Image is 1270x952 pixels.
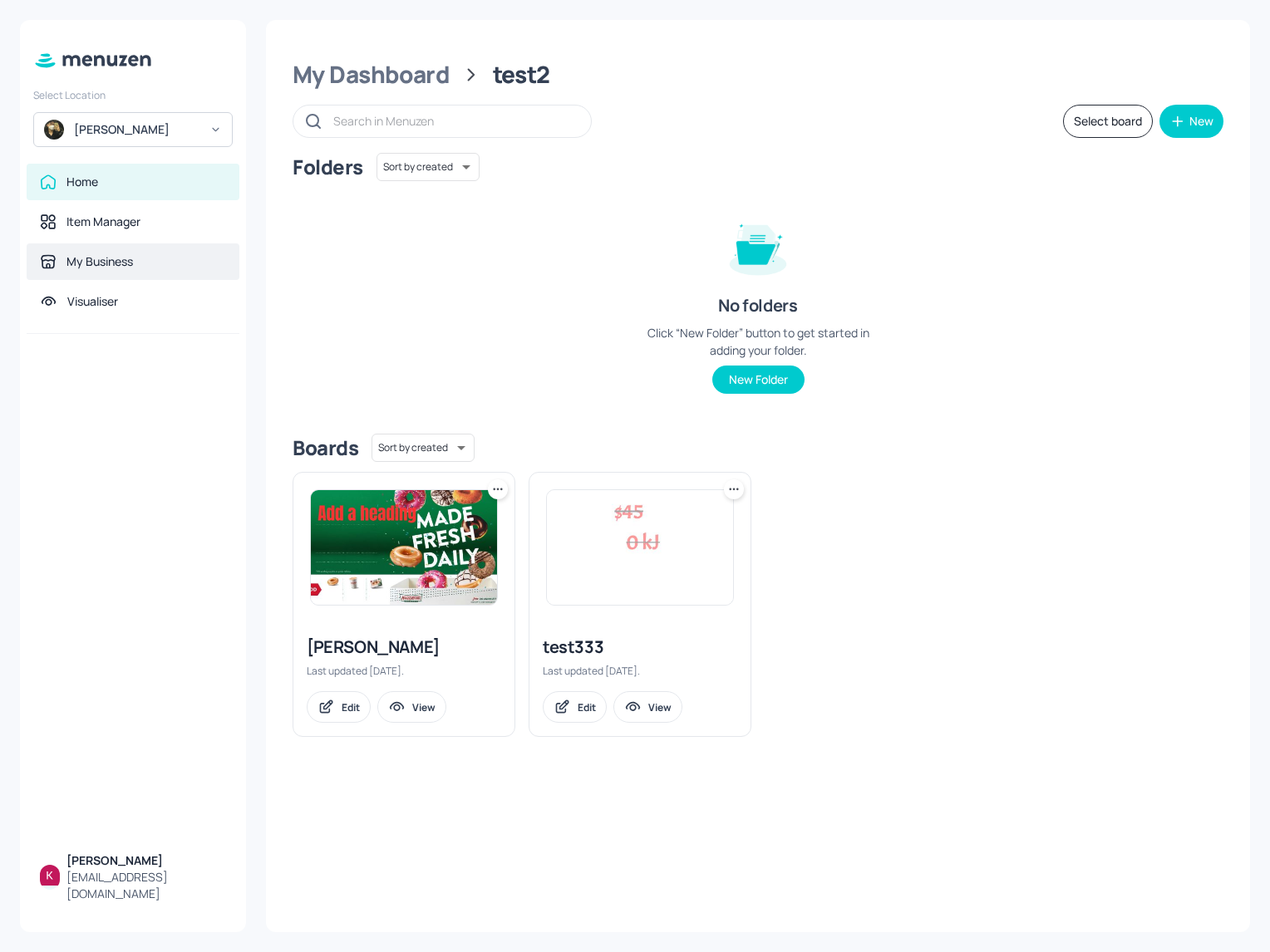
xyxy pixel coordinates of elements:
img: ALm5wu0uMJs5_eqw6oihenv1OotFdBXgP3vgpp2z_jxl=s96-c [40,865,60,885]
button: New Folder [712,366,805,394]
button: New [1159,105,1223,138]
div: Edit [578,700,596,714]
input: Search in Menuzen [333,109,574,133]
div: Click “New Folder” button to get started in adding your folder. [633,324,883,359]
div: Boards [293,434,358,461]
div: New [1189,115,1213,127]
div: test2 [493,60,550,90]
div: Item Manager [66,213,140,230]
div: [PERSON_NAME] [74,121,199,138]
div: Sort by created [372,431,475,464]
div: Select Location [33,88,233,102]
div: Home [66,174,98,190]
div: Last updated [DATE]. [307,664,501,678]
div: Folders [293,154,363,180]
div: Edit [342,700,360,714]
div: [EMAIL_ADDRESS][DOMAIN_NAME] [66,869,226,902]
div: Last updated [DATE]. [543,664,737,678]
div: test333 [543,635,737,659]
div: My Dashboard [293,60,450,90]
button: Select board [1063,105,1153,138]
div: No folders [718,294,797,317]
div: Visualiser [67,293,118,310]
div: My Business [66,253,133,270]
div: View [412,700,436,714]
img: folder-empty [716,204,800,287]
div: [PERSON_NAME] [66,852,226,869]
img: 2025-07-27-1753619920193tyksykq7b4f.jpeg [547,490,733,605]
div: View [648,700,672,714]
div: Sort by created [377,150,480,184]
img: avatar [44,120,64,140]
img: 2025-09-23-1758616005456cfayaa2iao.jpeg [311,490,497,605]
div: [PERSON_NAME] [307,635,501,659]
